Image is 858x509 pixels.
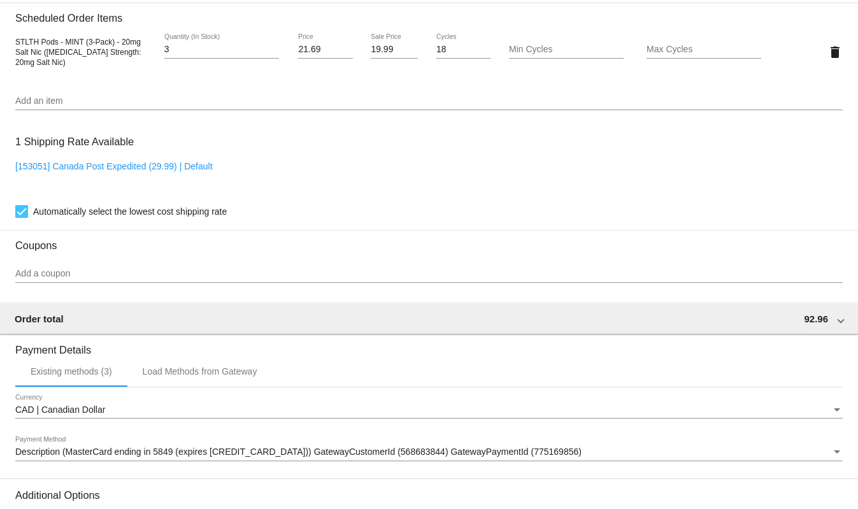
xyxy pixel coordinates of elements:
[15,269,843,279] input: Add a coupon
[164,45,279,55] input: Quantity (In Stock)
[436,45,490,55] input: Cycles
[509,45,624,55] input: Min Cycles
[647,45,761,55] input: Max Cycles
[143,366,257,376] div: Load Methods from Gateway
[31,366,112,376] div: Existing methods (3)
[15,230,843,252] h3: Coupons
[15,128,134,155] h3: 1 Shipping Rate Available
[15,3,843,24] h3: Scheduled Order Items
[15,405,843,415] mat-select: Currency
[15,447,843,457] mat-select: Payment Method
[15,334,843,356] h3: Payment Details
[15,447,582,457] span: Description (MasterCard ending in 5849 (expires [CREDIT_CARD_DATA])) GatewayCustomerId (568683844...
[15,161,213,171] a: [153051] Canada Post Expedited (29.99) | Default
[827,45,843,60] mat-icon: delete
[15,96,843,106] input: Add an item
[15,313,64,324] span: Order total
[371,45,418,55] input: Sale Price
[804,313,828,324] span: 92.96
[15,405,105,415] span: CAD | Canadian Dollar
[15,489,843,501] h3: Additional Options
[15,38,141,67] span: STLTH Pods - MINT (3-Pack) - 20mg Salt Nic ([MEDICAL_DATA] Strength: 20mg Salt Nic)
[33,204,227,219] span: Automatically select the lowest cost shipping rate
[298,45,352,55] input: Price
